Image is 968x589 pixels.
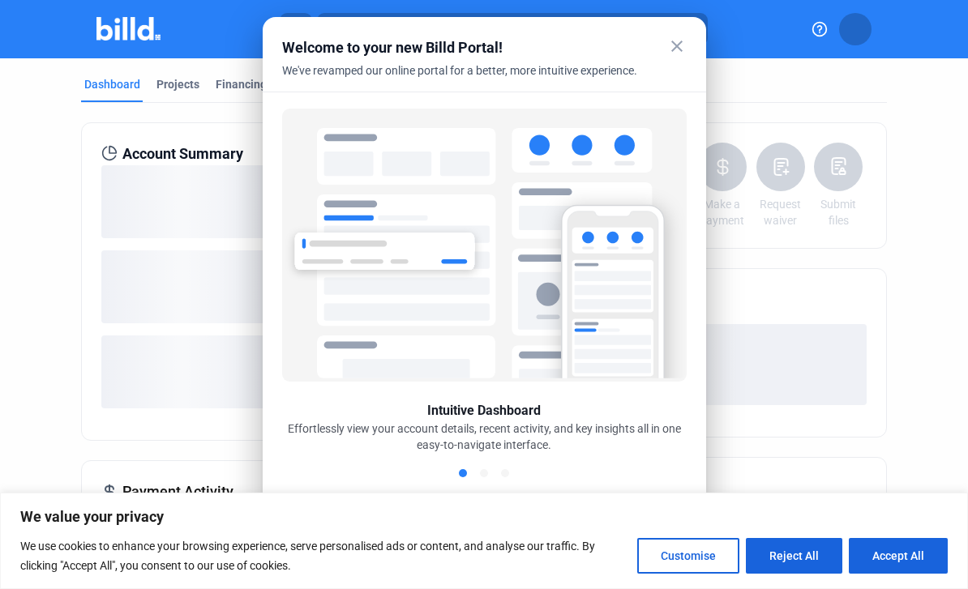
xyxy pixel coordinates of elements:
[20,507,948,527] p: We value your privacy
[282,36,646,59] div: Welcome to your new Billd Portal!
[746,538,842,574] button: Reject All
[282,62,646,98] div: We've revamped our online portal for a better, more intuitive experience.
[849,538,948,574] button: Accept All
[667,36,687,56] mat-icon: close
[282,420,687,453] div: Effortlessly view your account details, recent activity, and key insights all in one easy-to-navi...
[20,536,625,575] p: We use cookies to enhance your browsing experience, serve personalised ads or content, and analys...
[427,401,541,420] div: Intuitive Dashboard
[637,538,739,574] button: Customise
